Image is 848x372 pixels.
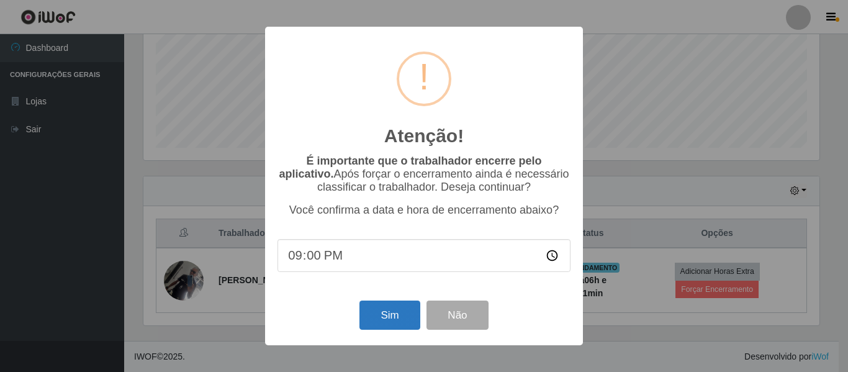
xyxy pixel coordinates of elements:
h2: Atenção! [384,125,464,147]
b: É importante que o trabalhador encerre pelo aplicativo. [279,155,541,180]
p: Após forçar o encerramento ainda é necessário classificar o trabalhador. Deseja continuar? [277,155,571,194]
p: Você confirma a data e hora de encerramento abaixo? [277,204,571,217]
button: Sim [359,301,420,330]
button: Não [426,301,488,330]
